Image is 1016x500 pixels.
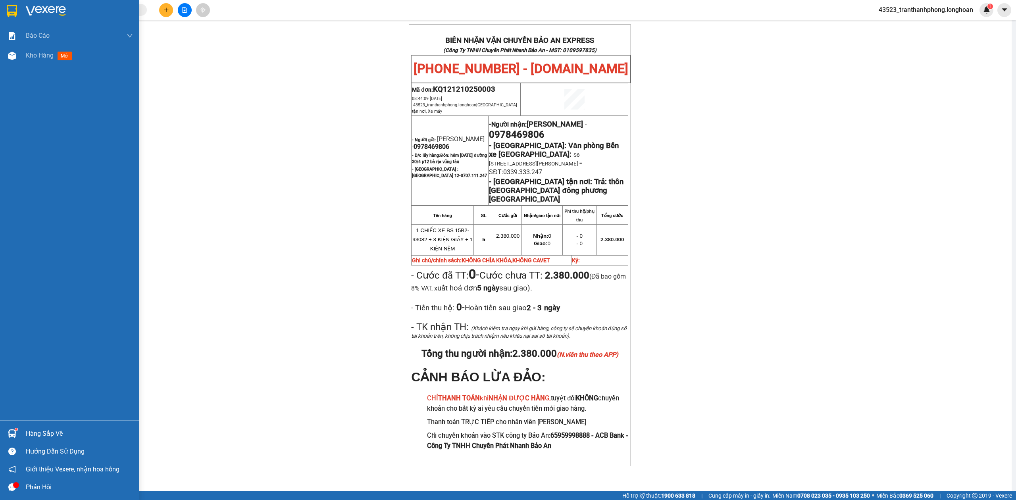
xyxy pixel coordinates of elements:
span: - Tiền thu hộ: [411,304,454,312]
span: 1 [989,4,991,9]
strong: PHIẾU DÁN LÊN HÀNG [56,4,160,14]
span: Số [STREET_ADDRESS][PERSON_NAME] [489,152,580,167]
strong: 0 [454,302,462,313]
span: - [454,302,560,313]
strong: 2 - 3 [527,304,560,312]
span: copyright [972,493,978,498]
span: Mã đơn: KQ121210250003 [3,48,120,59]
strong: - Người gửi: [412,137,436,142]
span: Cung cấp máy in - giấy in: [708,491,770,500]
strong: CSKH: [22,27,42,34]
span: ngày [544,304,560,312]
sup: 1 [15,428,17,431]
span: mới [58,52,72,60]
strong: BIÊN NHẬN VẬN CHUYỂN BẢO AN EXPRESS [445,36,594,45]
span: ⚪️ [872,494,874,497]
span: - [583,121,587,128]
strong: Phí thu hộ/phụ thu [564,209,595,222]
span: - Cước đã TT: [411,270,479,281]
span: 2.380.000 [600,237,624,242]
span: 0707.111.247 [461,173,487,178]
strong: (Công Ty TNHH Chuyển Phát Nhanh Bảo An - MST: 0109597835) [443,47,597,53]
strong: Nhận: [533,233,548,239]
h3: tuyệt đối chuyển khoản cho bất kỳ ai yêu cầu chuyển tiền mới giao hàng. [427,393,628,413]
span: Hỗ trợ kỹ thuật: [622,491,695,500]
span: Cước chưa TT: [411,270,626,293]
img: logo-vxr [7,5,17,17]
span: 0978469806 [489,129,545,140]
span: Miền Nam [772,491,870,500]
span: - [579,159,582,167]
button: caret-down [997,3,1011,17]
span: message [8,483,16,491]
span: 0339.333.247 [503,168,542,176]
strong: 2.380.000 [545,270,589,281]
span: [PHONE_NUMBER] [3,27,60,41]
span: Miền Bắc [876,491,933,500]
span: Mã đơn: [412,87,495,93]
span: KHÔNG CHÌA KHÓA,KHÔNG CAVET [462,257,550,263]
span: (Đã bao gồm 8% VAT, x [411,273,626,292]
strong: Ký: [572,257,580,263]
span: Giới thiệu Vexere, nhận hoa hồng [26,464,119,474]
span: | [939,491,941,500]
strong: Nhận/giao tận nơi [524,213,560,218]
span: - [GEOGRAPHIC_DATA] : [GEOGRAPHIC_DATA] 12- [412,167,487,178]
h3: Thanh toán TRỰC TIẾP cho nhân viên [PERSON_NAME] [427,417,628,427]
span: 08:44:09 [DATE] - [412,96,517,114]
strong: Trả: thôn [GEOGRAPHIC_DATA] đông phương [GEOGRAPHIC_DATA] [489,177,623,204]
strong: NHẬN ĐƯỢC HÀN [489,394,545,402]
span: Tổng thu người nhận: [421,348,618,359]
span: Đón: hẻm [DATE] đường 30/4 p12 bà rịa vũng tàu [412,153,487,164]
strong: 1900 633 818 [661,492,695,499]
span: 2.380.000 [496,233,520,239]
span: - [469,267,479,282]
div: Hướng dẫn sử dụng [26,446,133,458]
strong: Ghi chú/chính sách: [412,257,550,263]
div: Phản hồi [26,481,133,493]
strong: Cước gửi [498,213,517,218]
span: 0978469806 [414,143,449,150]
span: - TK nhận TH: [411,321,469,333]
strong: - [489,120,583,129]
span: down [127,33,133,39]
span: 43523_tranthanhphong.longhoan [872,5,979,15]
em: (N.viên thu theo APP) [557,351,618,358]
div: Hàng sắp về [26,428,133,440]
span: aim [200,7,206,13]
img: solution-icon [8,32,16,40]
strong: SL [481,213,487,218]
span: 43523_tranthanhphong.longhoan [412,102,517,114]
span: CÔNG TY TNHH CHUYỂN PHÁT NHANH BẢO AN [63,27,158,41]
strong: Tổng cước [601,213,623,218]
span: 2.380.000 [512,348,618,359]
strong: Giao: [534,240,547,246]
button: file-add [178,3,192,17]
button: plus [159,3,173,17]
span: (Khách kiểm tra ngay khi gửi hàng, công ty sẽ chuyển khoản đúng số tài khoản trên, không chịu trá... [411,325,626,339]
span: SĐT: [489,168,503,176]
span: 0 [533,233,551,239]
span: Kho hàng [26,52,54,59]
span: | [701,491,702,500]
span: 1 CHIẾC XE BS 15B2-93082 + 3 KIỆN GIẤY + 1 KIỆN NỆM [412,227,473,252]
span: CẢNH BÁO LỪA ĐẢO: [411,370,545,384]
strong: - [GEOGRAPHIC_DATA] tận nơi: [489,177,592,186]
span: Hoàn tiền sau giao [465,304,560,312]
span: notification [8,465,16,473]
span: [PERSON_NAME] - [412,135,485,150]
img: icon-new-feature [983,6,990,13]
img: warehouse-icon [8,52,16,60]
strong: 0 [469,267,476,282]
h3: Chỉ chuyển khoản vào STK công ty Bảo An: [427,431,628,451]
span: - 0 [576,233,583,239]
strong: THANH TOÁN [438,394,480,402]
strong: 0708 023 035 - 0935 103 250 [797,492,870,499]
span: [PHONE_NUMBER] - [DOMAIN_NAME] [414,61,628,76]
span: Ngày in phiếu: 13:14 ngày [53,16,163,24]
span: question-circle [8,448,16,455]
span: plus [164,7,169,13]
img: warehouse-icon [8,429,16,438]
span: file-add [182,7,187,13]
span: KQ121210250003 [433,85,495,94]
